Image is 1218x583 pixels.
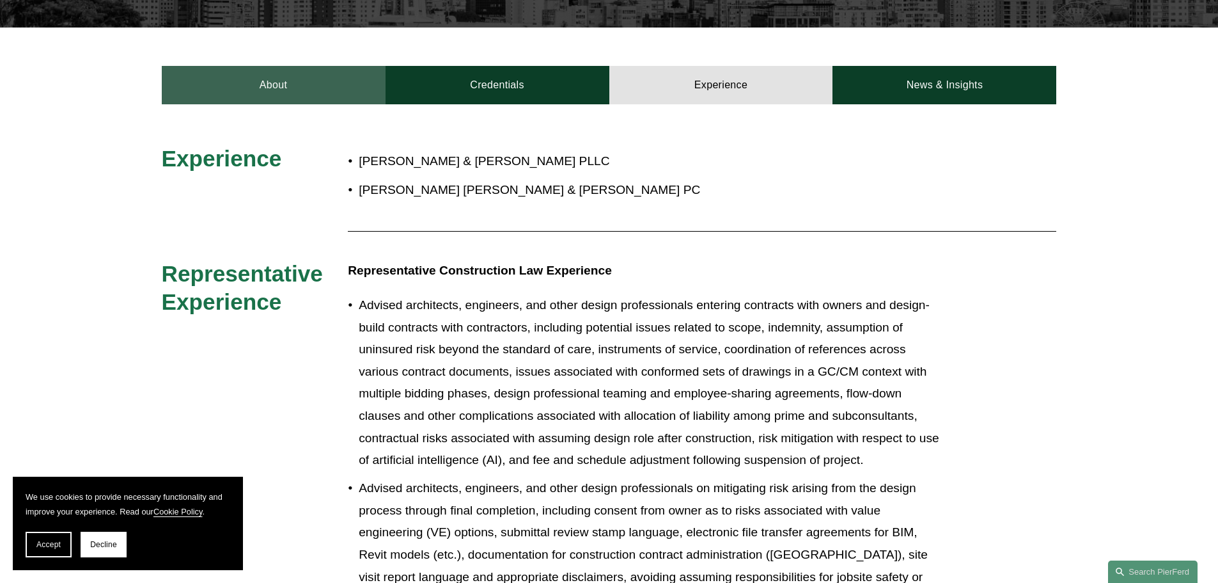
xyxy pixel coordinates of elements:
strong: Representative Construction Law Experience [348,264,612,277]
a: Cookie Policy [153,507,203,516]
span: Decline [90,540,117,549]
span: Experience [162,146,282,171]
button: Accept [26,532,72,557]
a: About [162,66,386,104]
a: Experience [609,66,833,104]
span: Representative Experience [162,261,329,314]
p: Advised architects, engineers, and other design professionals entering contracts with owners and ... [359,294,944,472]
section: Cookie banner [13,477,243,570]
p: [PERSON_NAME] & [PERSON_NAME] PLLC [359,150,944,173]
p: [PERSON_NAME] [PERSON_NAME] & [PERSON_NAME] PC [359,179,944,202]
a: Search this site [1108,561,1198,583]
p: We use cookies to provide necessary functionality and improve your experience. Read our . [26,490,230,519]
button: Decline [81,532,127,557]
a: Credentials [386,66,609,104]
span: Accept [36,540,61,549]
a: News & Insights [832,66,1056,104]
